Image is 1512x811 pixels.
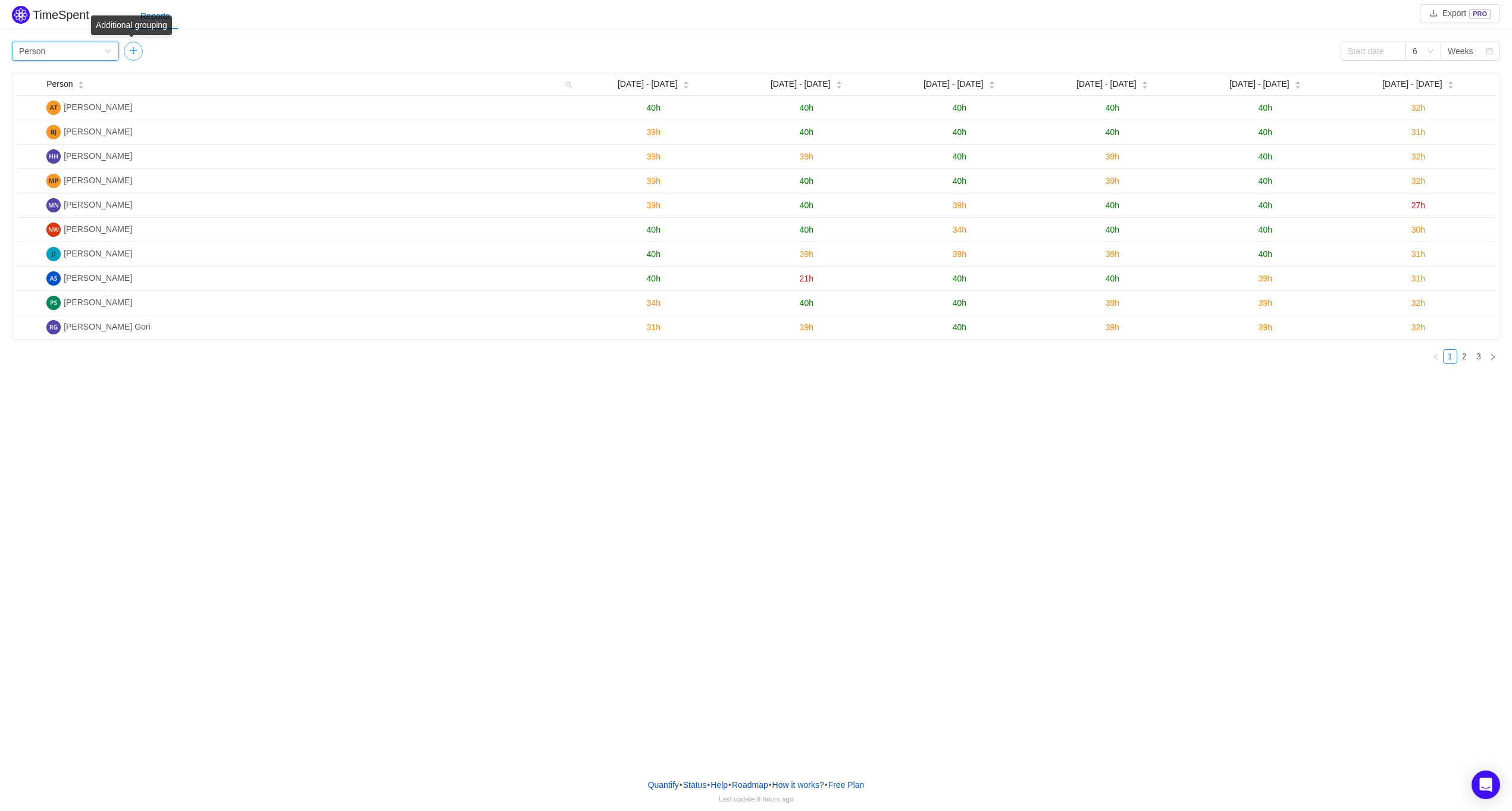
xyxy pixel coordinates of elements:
[800,201,813,210] span: 40h
[1259,127,1272,137] span: 40h
[953,322,966,332] span: 40h
[1294,84,1301,87] i: icon: caret-down
[647,103,660,112] span: 40h
[1427,48,1434,56] i: icon: down
[953,298,966,308] span: 40h
[924,78,984,90] span: [DATE] - [DATE]
[1106,103,1119,112] span: 40h
[1413,42,1417,60] div: 6
[1259,201,1272,210] span: 40h
[1106,274,1119,283] span: 40h
[828,776,865,794] button: Free Plan
[1411,201,1425,210] span: 27h
[1448,42,1473,60] div: Weeks
[835,79,843,87] div: Sort
[731,776,769,794] a: Roadmap
[757,795,794,803] span: 9 hours ago
[1458,350,1471,363] a: 2
[1411,274,1425,283] span: 31h
[1411,322,1425,332] span: 32h
[1411,176,1425,186] span: 32h
[953,152,966,161] span: 40h
[1141,84,1148,87] i: icon: caret-down
[728,780,731,790] span: •
[1447,80,1454,83] i: icon: caret-up
[46,247,61,261] img: JM
[46,174,61,188] img: MA
[1106,322,1119,332] span: 39h
[1106,127,1119,137] span: 40h
[647,298,660,308] span: 34h
[19,42,45,60] div: Person
[1259,103,1272,112] span: 40h
[647,225,660,234] span: 40h
[46,78,73,90] span: Person
[64,322,150,331] span: [PERSON_NAME] Gori
[91,15,172,35] div: Additional grouping
[1382,78,1442,90] span: [DATE] - [DATE]
[1141,80,1148,83] i: icon: caret-up
[800,274,813,283] span: 21h
[1411,225,1425,234] span: 30h
[1259,152,1272,161] span: 40h
[46,101,61,115] img: AO
[1259,322,1272,332] span: 39h
[800,249,813,259] span: 39h
[683,776,708,794] a: Status
[46,198,61,212] img: MN
[1429,349,1443,364] li: Previous Page
[124,42,143,61] button: icon: plus
[131,3,179,30] div: Reports
[800,298,813,308] span: 40h
[64,298,132,307] span: [PERSON_NAME]
[77,79,84,87] div: Sort
[46,296,61,310] img: PH
[1106,152,1119,161] span: 39h
[1472,771,1500,799] div: Open Intercom Messenger
[988,80,995,83] i: icon: caret-up
[647,127,660,137] span: 39h
[800,127,813,137] span: 40h
[647,152,660,161] span: 39h
[64,102,132,112] span: [PERSON_NAME]
[825,780,828,790] span: •
[647,201,660,210] span: 39h
[64,151,132,161] span: [PERSON_NAME]
[1411,298,1425,308] span: 32h
[647,322,660,332] span: 31h
[1259,249,1272,259] span: 40h
[1420,4,1500,23] button: icon: downloadExportPRO
[1444,350,1457,363] a: 1
[647,776,680,794] a: Quantify
[1447,84,1454,87] i: icon: caret-down
[64,224,132,234] span: [PERSON_NAME]
[1489,353,1497,361] i: icon: right
[46,149,61,164] img: HH
[46,223,61,237] img: NJ
[707,780,710,790] span: •
[1259,225,1272,234] span: 40h
[769,780,772,790] span: •
[1106,201,1119,210] span: 40h
[953,249,966,259] span: 39h
[710,776,728,794] a: Help
[800,322,813,332] span: 39h
[1294,79,1301,87] div: Sort
[561,73,577,95] i: icon: search
[78,80,84,83] i: icon: caret-up
[800,225,813,234] span: 40h
[1472,349,1486,364] li: 3
[680,780,683,790] span: •
[772,776,825,794] button: How it works?
[800,103,813,112] span: 40h
[46,125,61,139] img: BJ
[1411,249,1425,259] span: 31h
[1076,78,1137,90] span: [DATE] - [DATE]
[1141,79,1148,87] div: Sort
[683,79,690,87] div: Sort
[1486,48,1493,56] i: icon: calendar
[1259,274,1272,283] span: 39h
[953,127,966,137] span: 40h
[46,271,61,286] img: AS
[1259,176,1272,186] span: 40h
